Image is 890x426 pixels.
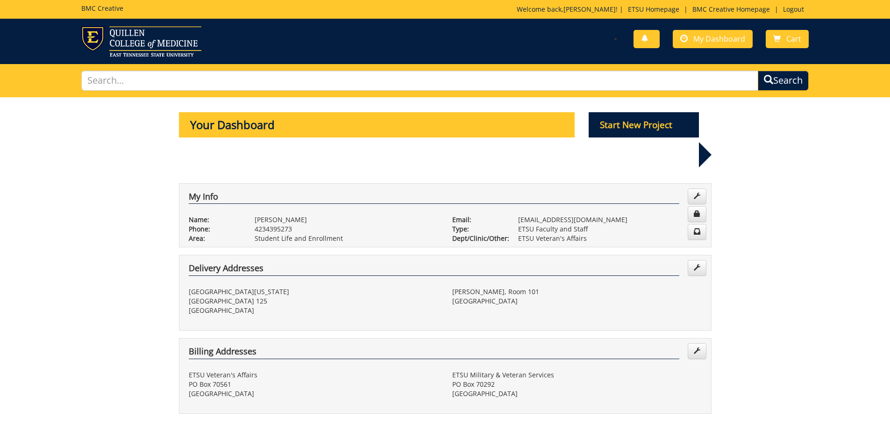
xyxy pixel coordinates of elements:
input: Search... [81,71,759,91]
a: My Dashboard [673,30,753,48]
h4: My Info [189,192,679,204]
p: ETSU Faculty and Staff [518,224,702,234]
p: [GEOGRAPHIC_DATA][US_STATE] [189,287,438,296]
p: Area: [189,234,241,243]
span: My Dashboard [693,34,745,44]
p: [GEOGRAPHIC_DATA] 125 [189,296,438,306]
a: ETSU Homepage [623,5,684,14]
p: Name: [189,215,241,224]
p: Email: [452,215,504,224]
h4: Billing Addresses [189,347,679,359]
a: Start New Project [589,121,699,130]
p: [GEOGRAPHIC_DATA] [189,389,438,398]
p: Your Dashboard [179,112,575,137]
button: Search [758,71,809,91]
p: [GEOGRAPHIC_DATA] [452,389,702,398]
p: Welcome back, ! | | | [517,5,809,14]
a: Edit Addresses [688,260,706,276]
p: [PERSON_NAME] [255,215,438,224]
p: PO Box 70292 [452,380,702,389]
img: ETSU logo [81,26,201,57]
a: Cart [766,30,809,48]
p: 4234395273 [255,224,438,234]
p: [EMAIL_ADDRESS][DOMAIN_NAME] [518,215,702,224]
a: Edit Addresses [688,343,706,359]
a: Change Communication Preferences [688,224,706,240]
p: [GEOGRAPHIC_DATA] [189,306,438,315]
a: Edit Info [688,188,706,204]
p: PO Box 70561 [189,380,438,389]
p: [GEOGRAPHIC_DATA] [452,296,702,306]
p: Phone: [189,224,241,234]
p: ETSU Veteran's Affairs [518,234,702,243]
h5: BMC Creative [81,5,123,12]
a: [PERSON_NAME] [563,5,616,14]
p: Type: [452,224,504,234]
p: [PERSON_NAME], Room 101 [452,287,702,296]
h4: Delivery Addresses [189,264,679,276]
p: ETSU Military & Veteran Services [452,370,702,380]
a: BMC Creative Homepage [688,5,775,14]
p: Student Life and Enrollment [255,234,438,243]
p: ETSU Veteran's Affairs [189,370,438,380]
span: Cart [786,34,801,44]
p: Dept/Clinic/Other: [452,234,504,243]
a: Logout [778,5,809,14]
p: Start New Project [589,112,699,137]
a: Change Password [688,206,706,222]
